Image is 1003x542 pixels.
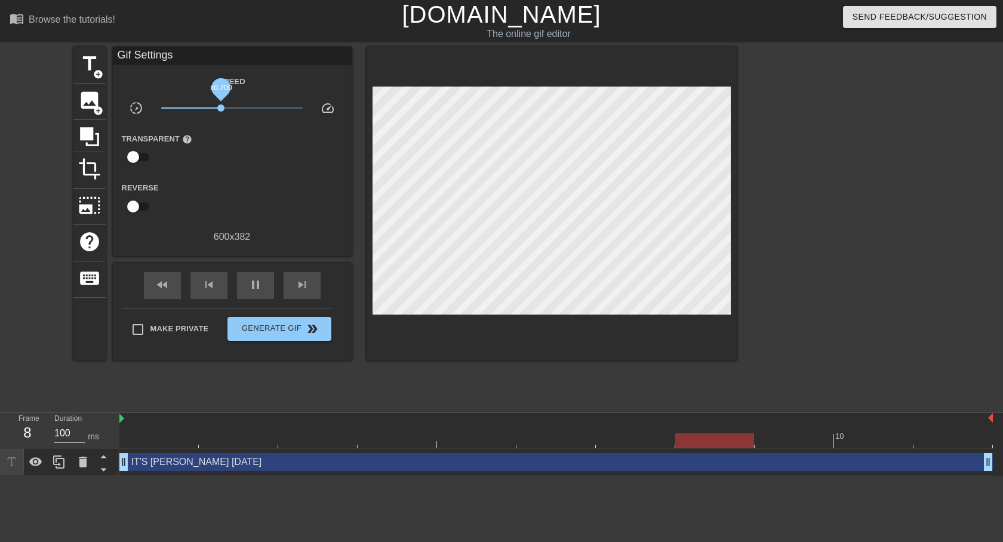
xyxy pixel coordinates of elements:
[853,10,987,24] span: Send Feedback/Suggestion
[321,101,335,115] span: speed
[150,323,209,335] span: Make Private
[122,182,159,194] label: Reverse
[10,11,24,26] span: menu_book
[305,322,319,336] span: double_arrow
[202,278,216,292] span: skip_previous
[54,415,82,423] label: Duration
[402,1,601,27] a: [DOMAIN_NAME]
[78,158,101,180] span: crop
[118,456,130,468] span: drag_handle
[295,278,309,292] span: skip_next
[29,14,115,24] div: Browse the tutorials!
[93,106,103,116] span: add_circle
[155,278,170,292] span: fast_rewind
[210,83,232,91] span: x0.700
[93,69,103,79] span: add_circle
[248,278,263,292] span: pause
[219,76,245,88] label: Speed
[982,456,994,468] span: drag_handle
[113,230,352,244] div: 600 x 382
[113,47,352,65] div: Gif Settings
[182,134,192,144] span: help
[78,230,101,253] span: help
[835,430,846,442] div: 10
[10,413,45,448] div: Frame
[122,133,192,145] label: Transparent
[340,27,717,41] div: The online gif editor
[78,53,101,75] span: title
[988,413,993,423] img: bound-end.png
[10,11,115,30] a: Browse the tutorials!
[843,6,996,28] button: Send Feedback/Suggestion
[78,267,101,290] span: keyboard
[227,317,331,341] button: Generate Gif
[19,422,36,444] div: 8
[78,89,101,112] span: image
[88,430,99,443] div: ms
[78,194,101,217] span: photo_size_select_large
[232,322,326,336] span: Generate Gif
[129,101,143,115] span: slow_motion_video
